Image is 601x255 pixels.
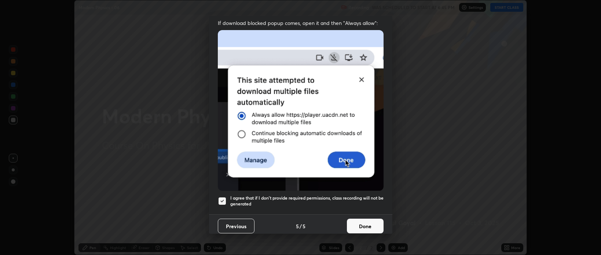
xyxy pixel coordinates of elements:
[300,222,302,230] h4: /
[303,222,305,230] h4: 5
[218,30,384,190] img: downloads-permission-blocked.gif
[347,219,384,233] button: Done
[296,222,299,230] h4: 5
[218,219,254,233] button: Previous
[218,19,384,26] span: If download blocked popup comes, open it and then "Always allow":
[230,195,384,207] h5: I agree that if I don't provide required permissions, class recording will not be generated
